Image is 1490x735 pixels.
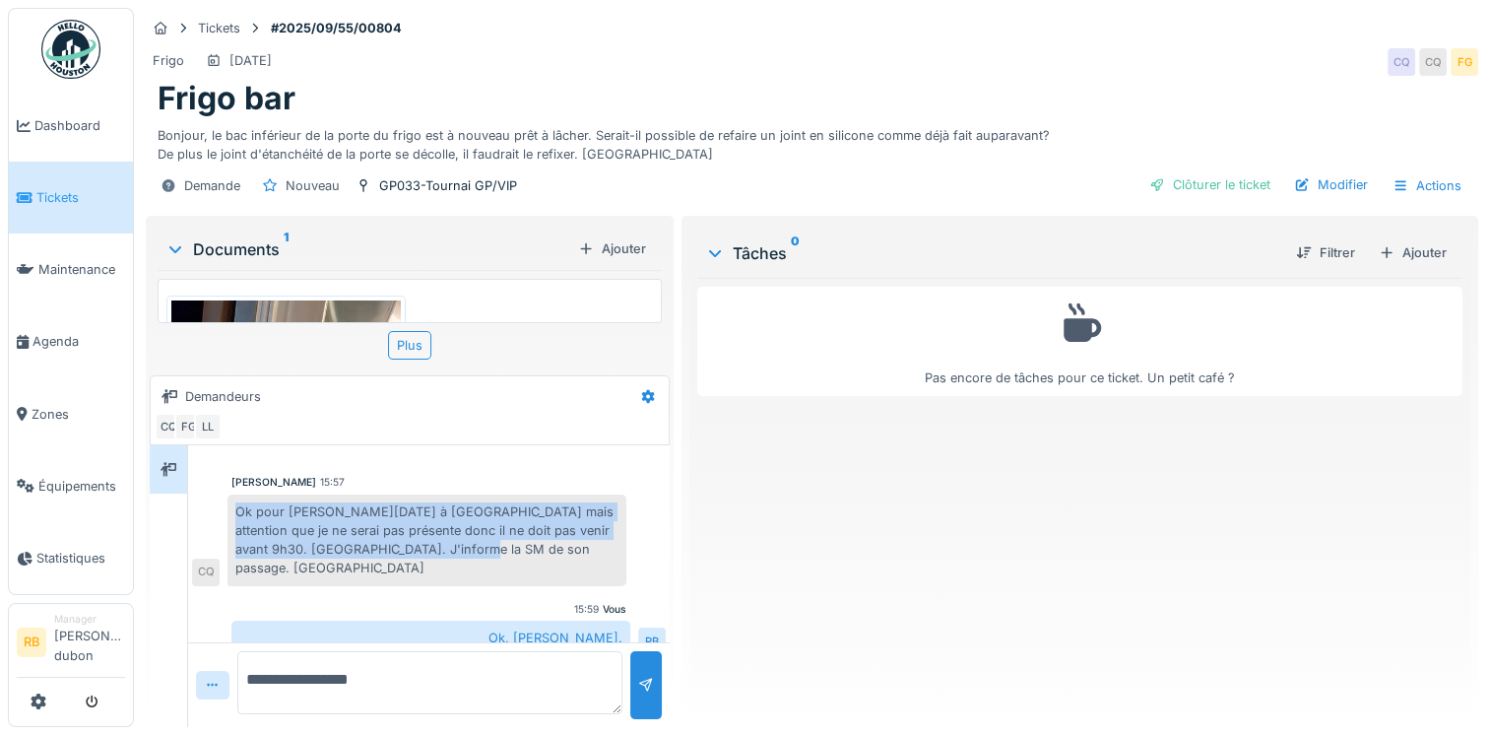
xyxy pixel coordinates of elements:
span: Statistiques [36,549,125,568]
div: [PERSON_NAME] [231,475,316,490]
span: Équipements [38,477,125,496]
div: Ok pour [PERSON_NAME][DATE] à [GEOGRAPHIC_DATA] mais attention que je ne serai pas présente donc ... [227,495,626,586]
a: Dashboard [9,90,133,162]
span: Dashboard [34,116,125,135]
span: Zones [32,405,125,424]
h1: Frigo bar [158,80,295,117]
img: 33edcj5e3flnmazk70zlcsfqhwie [171,301,401,607]
img: Badge_color-CXgf-gQk.svg [41,20,100,79]
div: Actions [1384,171,1470,200]
div: CQ [1419,48,1447,76]
div: Documents [165,237,570,261]
div: FG [1451,48,1478,76]
div: Filtrer [1288,239,1363,266]
div: CQ [155,413,182,440]
a: RB Manager[PERSON_NAME] dubon [17,612,125,678]
div: Tickets [198,19,240,37]
div: CQ [192,559,220,586]
div: Plus [388,331,431,360]
a: Zones [9,378,133,450]
div: Vous [603,602,626,617]
div: Pas encore de tâches pour ce ticket. Un petit café ? [710,296,1450,387]
a: Statistiques [9,522,133,594]
a: Maintenance [9,234,133,305]
span: Agenda [32,332,125,351]
div: FG [174,413,202,440]
div: Frigo [153,51,184,70]
a: Tickets [9,162,133,234]
div: Demandeurs [185,387,261,406]
span: Tickets [36,188,125,207]
div: Demande [184,176,240,195]
div: Clôturer le ticket [1141,171,1278,198]
div: Tâches [705,241,1280,265]
div: Ajouter [570,235,654,262]
div: Bonjour, le bac inférieur de la porte du frigo est à nouveau prêt à lâcher. Serait-il possible de... [158,118,1466,164]
div: Ajouter [1371,239,1455,266]
div: GP033-Tournai GP/VIP [379,176,517,195]
sup: 1 [284,237,289,261]
div: LL [194,413,222,440]
a: Agenda [9,305,133,377]
strong: #2025/09/55/00804 [263,19,410,37]
div: Ok, [PERSON_NAME]. [231,621,630,655]
li: [PERSON_NAME] dubon [54,612,125,673]
div: RB [638,628,666,655]
div: 15:59 [574,602,599,617]
span: Maintenance [38,260,125,279]
sup: 0 [791,241,800,265]
div: [DATE] [229,51,272,70]
li: RB [17,628,46,657]
div: CQ [1388,48,1415,76]
div: Modifier [1286,171,1376,198]
a: Équipements [9,450,133,522]
div: Nouveau [286,176,340,195]
div: 15:57 [320,475,345,490]
div: Manager [54,612,125,627]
